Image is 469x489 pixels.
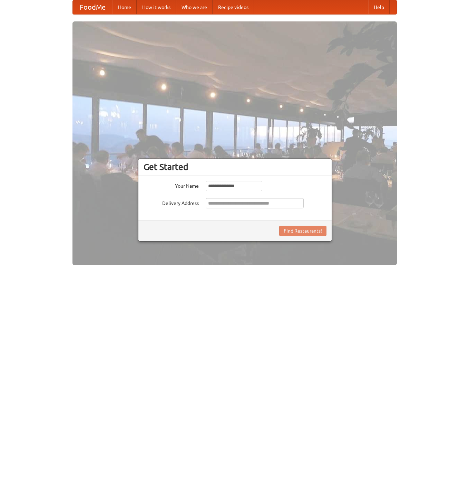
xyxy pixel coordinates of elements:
[213,0,254,14] a: Recipe videos
[176,0,213,14] a: Who we are
[144,198,199,207] label: Delivery Address
[368,0,390,14] a: Help
[137,0,176,14] a: How it works
[144,162,326,172] h3: Get Started
[73,0,113,14] a: FoodMe
[279,226,326,236] button: Find Restaurants!
[113,0,137,14] a: Home
[144,181,199,189] label: Your Name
